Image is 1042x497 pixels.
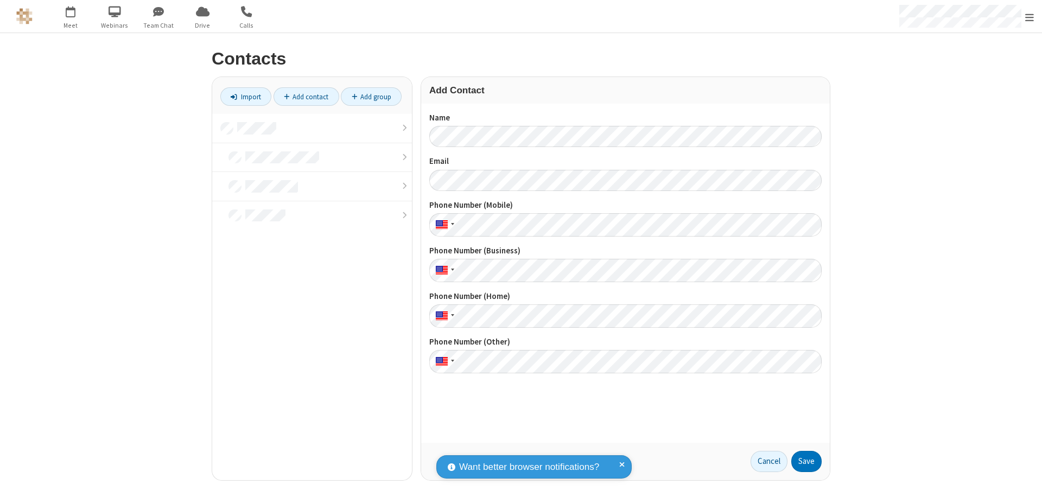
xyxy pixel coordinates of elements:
label: Phone Number (Home) [429,290,822,303]
div: United States: + 1 [429,350,458,373]
h2: Contacts [212,49,830,68]
label: Email [429,155,822,168]
h3: Add Contact [429,85,822,95]
label: Phone Number (Other) [429,336,822,348]
span: Want better browser notifications? [459,460,599,474]
div: United States: + 1 [429,304,458,328]
a: Cancel [751,451,787,473]
div: United States: + 1 [429,259,458,282]
a: Import [220,87,271,106]
span: Team Chat [138,21,179,30]
span: Calls [226,21,267,30]
span: Meet [50,21,91,30]
label: Name [429,112,822,124]
a: Add group [341,87,402,106]
a: Add contact [274,87,339,106]
span: Webinars [94,21,135,30]
div: United States: + 1 [429,213,458,237]
iframe: Chat [1015,469,1034,489]
span: Drive [182,21,223,30]
button: Save [791,451,822,473]
img: QA Selenium DO NOT DELETE OR CHANGE [16,8,33,24]
label: Phone Number (Business) [429,245,822,257]
label: Phone Number (Mobile) [429,199,822,212]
